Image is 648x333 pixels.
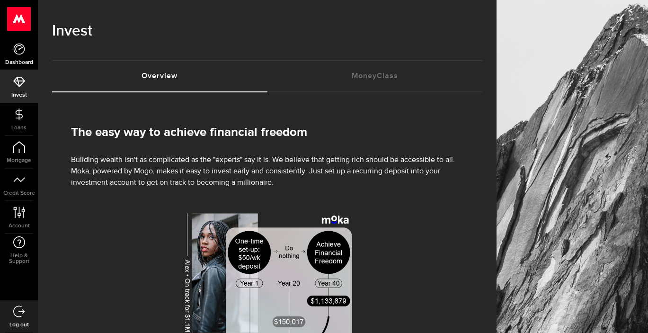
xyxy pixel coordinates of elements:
h2: The easy way to achieve financial freedom [71,126,463,140]
a: MoneyClass [267,61,483,91]
a: Overview [52,61,267,91]
p: Building wealth isn't as complicated as the "experts" say it is. We believe that getting rich sho... [71,154,463,189]
ul: Tabs Navigation [52,60,482,92]
button: Open LiveChat chat widget [8,4,36,32]
h1: Invest [52,19,482,44]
